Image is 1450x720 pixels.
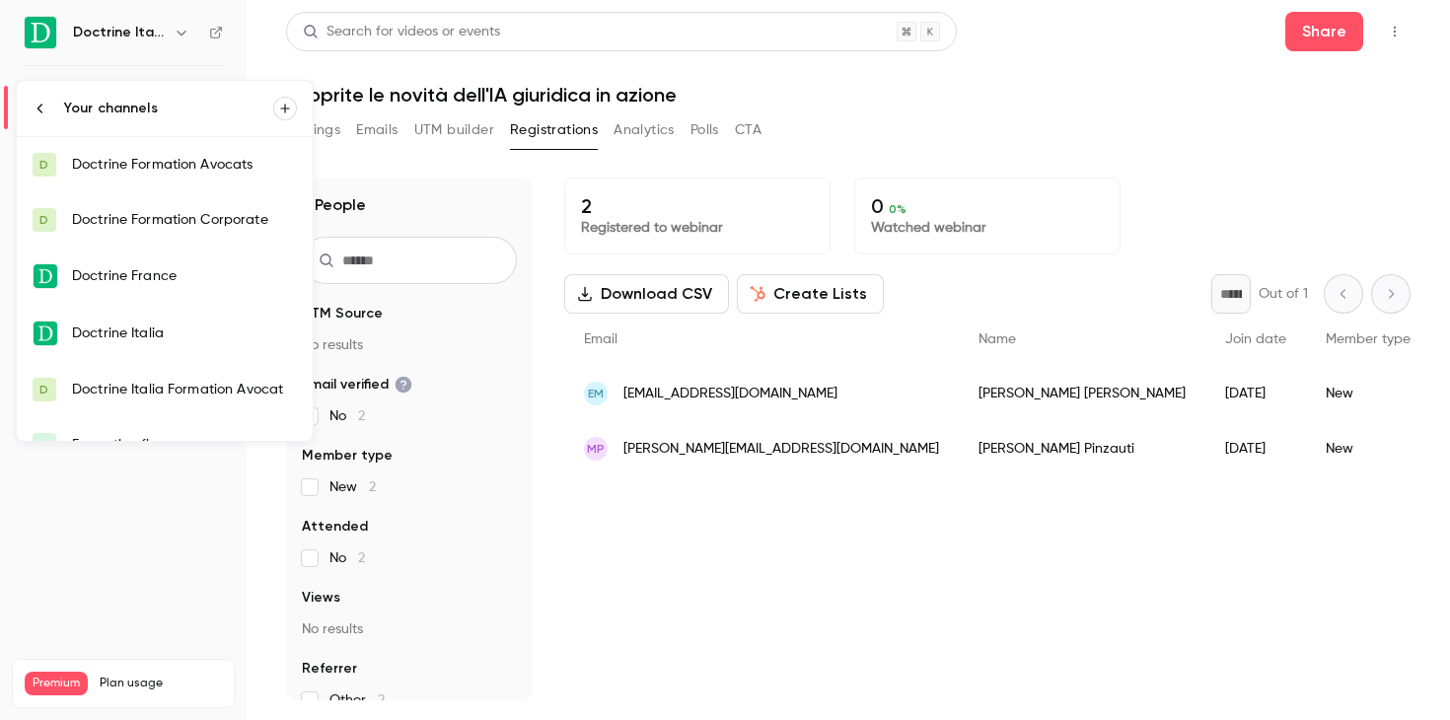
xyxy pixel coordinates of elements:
[41,436,47,454] span: F
[39,381,48,398] span: D
[64,99,273,118] div: Your channels
[72,324,297,343] div: Doctrine Italia
[39,211,48,229] span: D
[72,435,297,455] div: Formation flow
[39,156,48,174] span: D
[34,322,57,345] img: Doctrine Italia
[72,266,297,286] div: Doctrine France
[72,380,297,399] div: Doctrine Italia Formation Avocat
[72,210,297,230] div: Doctrine Formation Corporate
[72,155,297,175] div: Doctrine Formation Avocats
[34,264,57,288] img: Doctrine France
